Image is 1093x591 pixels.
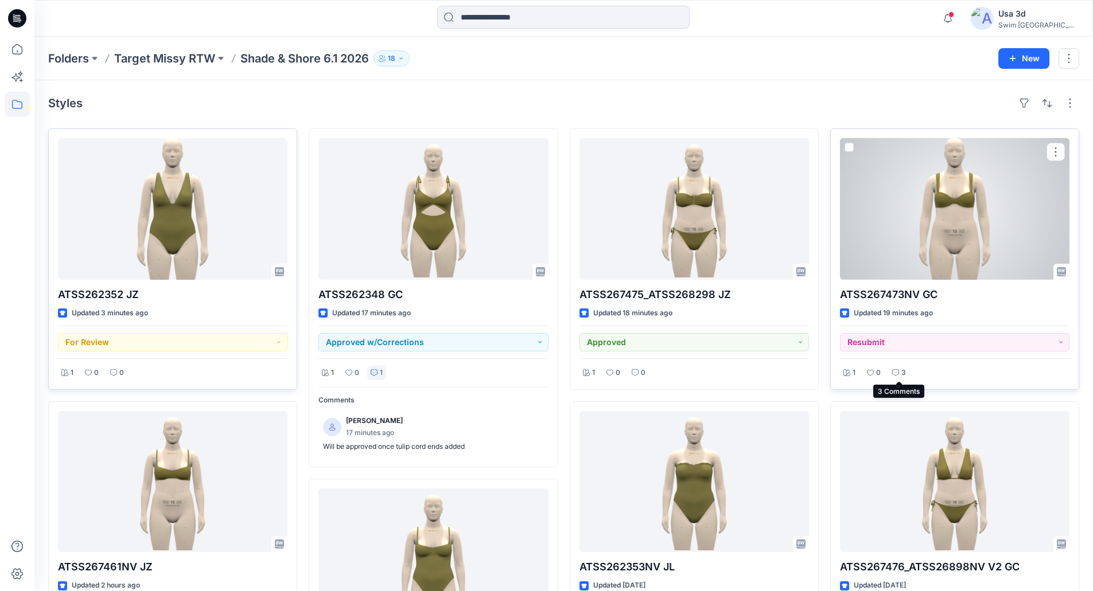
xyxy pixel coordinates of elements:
img: avatar [971,7,994,30]
p: 17 minutes ago [346,427,403,439]
h4: Styles [48,96,83,110]
a: ATSS262348 GC [318,138,548,280]
p: Shade & Shore 6.1 2026 [240,50,369,66]
a: [PERSON_NAME]17 minutes agoWill be approved once tulip cord ends added [318,410,548,457]
p: 0 [119,367,124,379]
p: 18 [388,52,395,65]
a: Target Missy RTW [114,50,215,66]
p: ATSS262348 GC [318,287,548,303]
a: ATSS262352 JZ [58,138,287,280]
a: ATSS262353NV JL [579,411,809,553]
p: ATSS267476_ATSS26898NV V2 GC [840,559,1069,575]
a: ATSS267475_ATSS268298 JZ [579,138,809,280]
div: Usa 3d [998,7,1079,21]
p: Comments [318,394,548,406]
p: ATSS262353NV JL [579,559,809,575]
p: [PERSON_NAME] [346,415,403,427]
p: 1 [380,367,383,379]
p: 0 [876,367,881,379]
p: ATSS267461NV JZ [58,559,287,575]
p: 3 [901,367,906,379]
a: ATSS267476_ATSS26898NV V2 GC [840,411,1069,553]
p: ATSS262352 JZ [58,287,287,303]
p: 0 [641,367,645,379]
p: Updated 3 minutes ago [72,307,148,319]
p: 1 [331,367,334,379]
a: ATSS267473NV GC [840,138,1069,280]
p: 0 [616,367,620,379]
p: 0 [355,367,359,379]
p: 0 [94,367,99,379]
p: 1 [853,367,855,379]
p: Will be approved once tulip cord ends added [323,441,543,453]
p: 1 [71,367,73,379]
p: ATSS267475_ATSS268298 JZ [579,287,809,303]
a: Folders [48,50,89,66]
p: 1 [592,367,595,379]
button: New [998,48,1049,69]
button: 18 [374,50,410,66]
svg: avatar [329,424,336,430]
p: Updated 18 minutes ago [593,307,672,319]
div: Swim [GEOGRAPHIC_DATA] [998,21,1079,29]
a: ATSS267461NV JZ [58,411,287,553]
p: Updated 19 minutes ago [854,307,933,319]
p: ATSS267473NV GC [840,287,1069,303]
p: Updated 17 minutes ago [332,307,411,319]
